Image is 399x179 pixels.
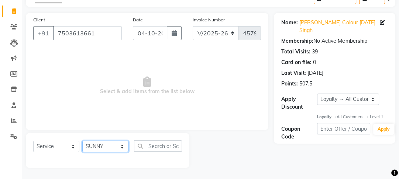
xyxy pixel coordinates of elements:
a: [PERSON_NAME] Colour [DATE] Singh [299,19,380,34]
div: Total Visits: [281,48,310,56]
div: 39 [312,48,318,56]
div: 0 [313,59,316,66]
input: Search or Scan [134,140,182,152]
button: Apply [373,124,394,135]
div: No Active Membership [281,37,388,45]
div: Apply Discount [281,95,317,111]
label: Client [33,17,45,23]
label: Date [133,17,143,23]
div: Points: [281,80,298,88]
div: Last Visit: [281,69,306,77]
strong: Loyalty → [317,114,337,119]
label: Invoice Number [193,17,225,23]
div: Card on file: [281,59,312,66]
div: 507.5 [299,80,312,88]
input: Enter Offer / Coupon Code [317,123,370,134]
span: Select & add items from the list below [33,49,261,123]
div: All Customers → Level 1 [317,114,388,120]
button: +91 [33,26,54,40]
div: Coupon Code [281,125,317,141]
div: [DATE] [307,69,323,77]
div: Membership: [281,37,313,45]
div: Name: [281,19,298,34]
input: Search by Name/Mobile/Email/Code [53,26,122,40]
